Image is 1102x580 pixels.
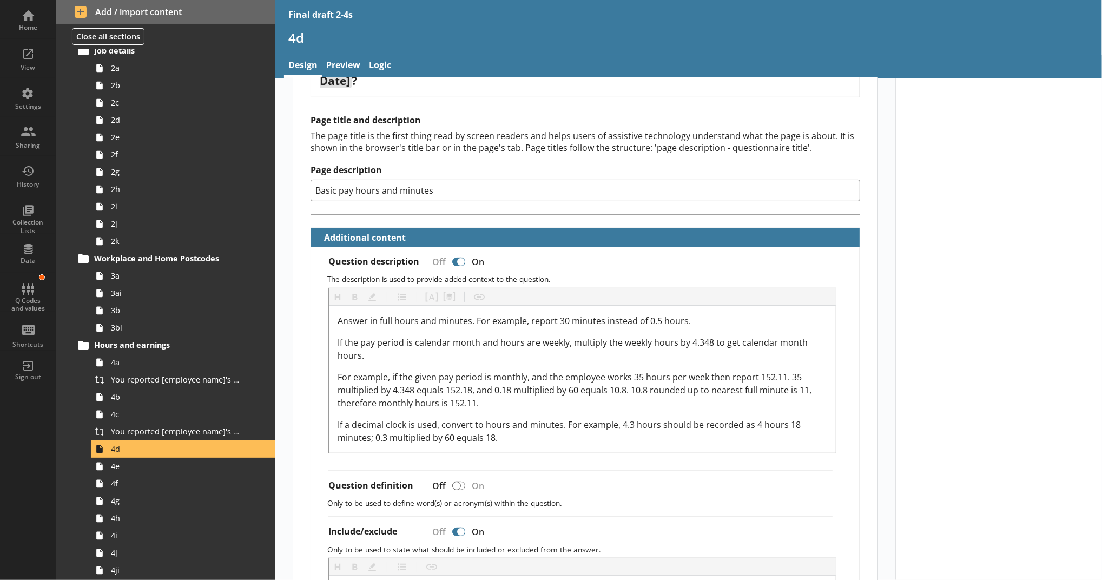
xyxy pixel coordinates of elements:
[111,201,243,212] span: 2i
[91,181,275,198] a: 2h
[111,167,243,177] span: 2g
[79,250,276,337] li: Workplace and Home Postcodes3a3ai3b3bi
[91,146,275,163] a: 2f
[111,63,243,73] span: 2a
[111,374,243,385] span: You reported [employee name]'s pay period that included [Reference Date] to be [Untitled answer]....
[424,252,450,271] div: Off
[9,256,47,265] div: Data
[328,480,413,491] label: Question definition
[75,6,258,18] span: Add / import content
[94,340,239,350] span: Hours and earnings
[91,475,275,492] a: 4f
[467,476,493,495] div: On
[91,406,275,423] a: 4c
[467,523,493,542] div: On
[111,132,243,142] span: 2e
[111,478,243,489] span: 4f
[91,562,275,579] a: 4ji
[365,55,395,78] a: Logic
[284,55,322,78] a: Design
[91,544,275,562] a: 4j
[111,444,243,454] span: 4d
[9,218,47,235] div: Collection Lists
[9,141,47,150] div: Sharing
[327,498,851,508] p: Only to be used to define word(s) or acronym(s) within the question.
[111,149,243,160] span: 2f
[111,322,243,333] span: 3bi
[111,426,243,437] span: You reported [employee name]'s basic pay earned for work carried out in the pay period that inclu...
[74,42,275,60] a: Job details
[327,544,851,555] p: Only to be used to state what should be included or excluded from the answer.
[327,274,851,284] p: The description is used to provide added context to the question.
[91,527,275,544] a: 4i
[94,45,239,56] span: Job details
[467,252,493,271] div: On
[9,373,47,381] div: Sign out
[311,164,860,176] label: Page description
[338,419,803,444] span: If a decimal clock is used, convert to hours and minutes. For example, 4.3 hours should be record...
[111,513,243,523] span: 4h
[91,129,275,146] a: 2e
[91,302,275,319] a: 3b
[79,42,276,250] li: Job details2a2b2c2d2e2f2g2h2i2j2k
[91,94,275,111] a: 2c
[91,354,275,371] a: 4a
[352,73,357,88] span: ?
[311,130,860,154] div: The page title is the first thing read by screen readers and helps users of assistive technology ...
[111,357,243,367] span: 4a
[72,28,144,45] button: Close all sections
[9,297,47,313] div: Q Codes and values
[91,60,275,77] a: 2a
[91,267,275,285] a: 3a
[111,496,243,506] span: 4g
[424,476,450,495] div: Off
[328,526,397,537] label: Include/exclude
[288,29,1089,46] h1: 4d
[91,215,275,233] a: 2j
[9,23,47,32] div: Home
[322,55,365,78] a: Preview
[91,163,275,181] a: 2g
[91,285,275,302] a: 3ai
[9,63,47,72] div: View
[111,236,243,246] span: 2k
[111,530,243,541] span: 4i
[91,440,275,458] a: 4d
[111,80,243,90] span: 2b
[111,392,243,402] span: 4b
[111,305,243,315] span: 3b
[91,111,275,129] a: 2d
[91,492,275,510] a: 4g
[111,219,243,229] span: 2j
[111,288,243,298] span: 3ai
[91,458,275,475] a: 4e
[328,256,419,267] label: Question description
[424,523,450,542] div: Off
[111,548,243,558] span: 4j
[91,198,275,215] a: 2i
[9,340,47,349] div: Shortcuts
[9,102,47,111] div: Settings
[91,371,275,388] a: You reported [employee name]'s pay period that included [Reference Date] to be [Untitled answer]....
[111,409,243,419] span: 4c
[111,184,243,194] span: 2h
[338,315,691,327] span: Answer in full hours and minutes. For example, report 30 minutes instead of 0.5 hours.
[94,253,239,263] span: Workplace and Home Postcodes
[74,337,275,354] a: Hours and earnings
[91,423,275,440] a: You reported [employee name]'s basic pay earned for work carried out in the pay period that inclu...
[315,228,408,247] button: Additional content
[111,271,243,281] span: 3a
[111,461,243,471] span: 4e
[111,565,243,575] span: 4ji
[338,337,810,361] span: If the pay period is calendar month and hours are weekly, multiply the weekly hours by 4.348 to g...
[91,77,275,94] a: 2b
[74,250,275,267] a: Workplace and Home Postcodes
[111,97,243,108] span: 2c
[111,115,243,125] span: 2d
[288,9,353,21] div: Final draft 2-4s
[311,115,860,126] h2: Page title and description
[91,233,275,250] a: 2k
[9,180,47,189] div: History
[338,371,814,409] span: For example, if the given pay period is monthly, and the employee works 35 hours per week then re...
[91,319,275,337] a: 3bi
